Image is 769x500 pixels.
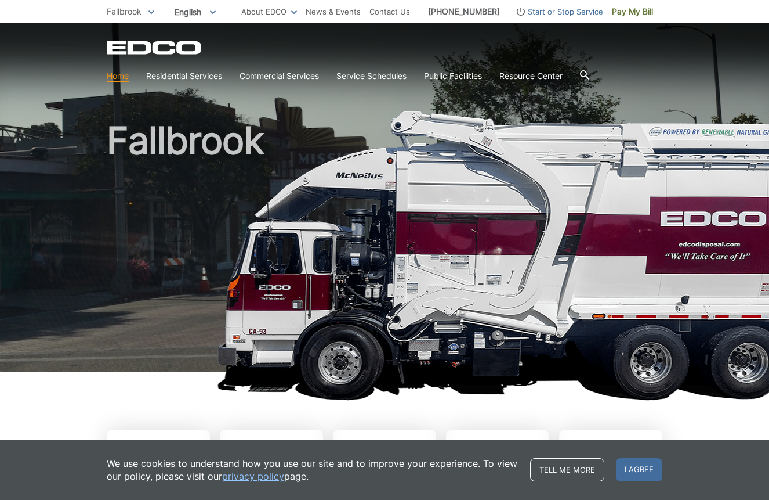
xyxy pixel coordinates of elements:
a: About EDCO [241,5,297,18]
a: EDCD logo. Return to the homepage. [107,41,203,55]
a: News & Events [306,5,361,18]
span: English [166,2,224,21]
span: Fallbrook [107,6,142,16]
a: Residential Services [146,70,222,82]
a: Service Schedules [336,70,407,82]
a: Public Facilities [424,70,482,82]
span: I agree [616,458,662,481]
p: We use cookies to understand how you use our site and to improve your experience. To view our pol... [107,457,518,483]
a: privacy policy [222,470,284,483]
a: Contact Us [369,5,410,18]
h1: Fallbrook [107,122,662,377]
span: Pay My Bill [612,5,653,18]
a: Commercial Services [240,70,319,82]
a: Home [107,70,129,82]
a: Resource Center [499,70,563,82]
a: Tell me more [530,458,604,481]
